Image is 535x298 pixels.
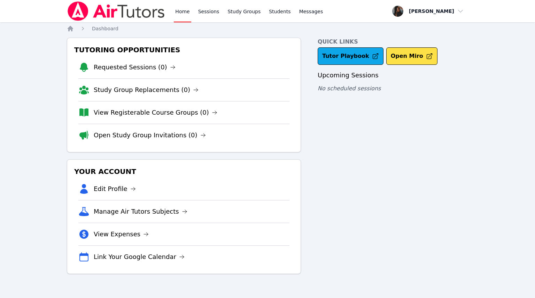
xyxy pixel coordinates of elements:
[92,25,118,32] a: Dashboard
[94,207,187,216] a: Manage Air Tutors Subjects
[318,38,468,46] h4: Quick Links
[73,165,295,178] h3: Your Account
[67,25,468,32] nav: Breadcrumb
[94,130,206,140] a: Open Study Group Invitations (0)
[318,85,381,92] span: No scheduled sessions
[94,62,176,72] a: Requested Sessions (0)
[94,108,217,117] a: View Registerable Course Groups (0)
[94,229,149,239] a: View Expenses
[92,26,118,31] span: Dashboard
[318,47,383,65] a: Tutor Playbook
[386,47,437,65] button: Open Miro
[299,8,323,15] span: Messages
[94,85,199,95] a: Study Group Replacements (0)
[318,70,468,80] h3: Upcoming Sessions
[94,252,185,262] a: Link Your Google Calendar
[67,1,165,21] img: Air Tutors
[73,44,295,56] h3: Tutoring Opportunities
[94,184,136,194] a: Edit Profile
